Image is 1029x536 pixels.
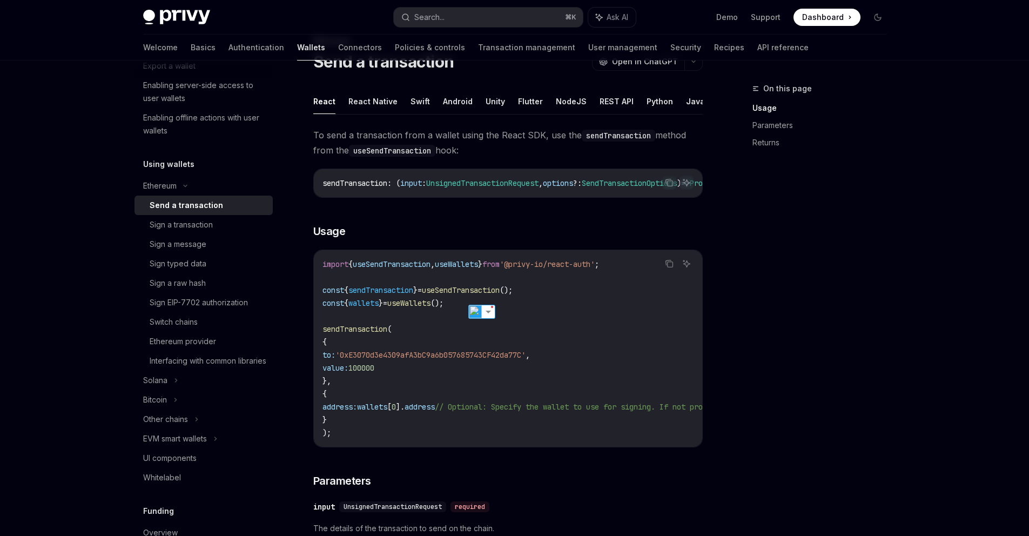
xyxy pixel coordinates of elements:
[573,178,582,188] span: ?:
[677,178,681,188] span: )
[394,8,583,27] button: Search...⌘K
[134,448,273,468] a: UI components
[134,273,273,293] a: Sign a raw hash
[134,76,273,108] a: Enabling server-side access to user wallets
[134,351,273,371] a: Interfacing with common libraries
[348,363,374,373] span: 100000
[588,35,657,61] a: User management
[150,218,213,231] div: Sign a transaction
[349,145,435,157] code: useSendTransaction
[150,316,198,329] div: Switch chains
[500,285,513,295] span: ();
[313,128,703,158] span: To send a transaction from a wallet using the React SDK, use the method from the hook:
[600,89,634,114] button: REST API
[143,374,167,387] div: Solana
[413,285,418,295] span: }
[143,35,178,61] a: Welcome
[680,257,694,271] button: Ask AI
[793,9,860,26] a: Dashboard
[322,389,327,399] span: {
[431,259,435,269] span: ,
[150,277,206,290] div: Sign a raw hash
[134,196,273,215] a: Send a transaction
[802,12,844,23] span: Dashboard
[716,12,738,23] a: Demo
[612,56,678,67] span: Open in ChatGPT
[556,89,587,114] button: NodeJS
[670,35,701,61] a: Security
[680,176,694,190] button: Ask AI
[143,111,266,137] div: Enabling offline actions with user wallets
[134,254,273,273] a: Sign typed data
[143,471,181,484] div: Whitelabel
[392,402,396,412] span: 0
[313,473,371,488] span: Parameters
[134,293,273,312] a: Sign EIP-7702 authorization
[344,285,348,295] span: {
[411,89,430,114] button: Swift
[752,134,895,151] a: Returns
[478,259,482,269] span: }
[592,52,684,71] button: Open in ChatGPT
[539,178,543,188] span: ,
[379,298,383,308] span: }
[150,238,206,251] div: Sign a message
[143,10,210,25] img: dark logo
[595,259,599,269] span: ;
[143,413,188,426] div: Other chains
[322,298,344,308] span: const
[322,402,357,412] span: address:
[338,35,382,61] a: Connectors
[422,285,500,295] span: useSendTransaction
[686,89,705,114] button: Java
[435,402,863,412] span: // Optional: Specify the wallet to use for signing. If not provided, the first wallet will be used.
[313,52,454,71] h1: Send a transaction
[322,415,327,425] span: }
[357,402,387,412] span: wallets
[588,8,636,27] button: Ask AI
[322,376,331,386] span: },
[714,35,744,61] a: Recipes
[150,335,216,348] div: Ethereum provider
[134,108,273,140] a: Enabling offline actions with user wallets
[431,298,443,308] span: ();
[387,178,400,188] span: : (
[422,178,426,188] span: :
[395,35,465,61] a: Policies & controls
[396,402,405,412] span: ].
[322,428,331,438] span: );
[191,35,216,61] a: Basics
[228,35,284,61] a: Authentication
[353,259,431,269] span: useSendTransaction
[387,298,431,308] span: useWallets
[752,117,895,134] a: Parameters
[387,402,392,412] span: [
[647,89,673,114] button: Python
[322,363,348,373] span: value:
[143,179,177,192] div: Ethereum
[344,502,442,511] span: UnsignedTransactionRequest
[313,224,346,239] span: Usage
[348,89,398,114] button: React Native
[405,402,435,412] span: address
[297,35,325,61] a: Wallets
[143,393,167,406] div: Bitcoin
[313,501,335,512] div: input
[582,178,677,188] span: SendTransactionOptions
[322,178,387,188] span: sendTransaction
[143,158,194,171] h5: Using wallets
[450,501,489,512] div: required
[752,99,895,117] a: Usage
[150,199,223,212] div: Send a transaction
[607,12,628,23] span: Ask AI
[383,298,387,308] span: =
[435,259,478,269] span: useWallets
[662,176,676,190] button: Copy the contents from the code block
[486,89,505,114] button: Unity
[582,130,655,142] code: sendTransaction
[348,285,413,295] span: sendTransaction
[757,35,809,61] a: API reference
[387,324,392,334] span: (
[134,468,273,487] a: Whitelabel
[482,259,500,269] span: from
